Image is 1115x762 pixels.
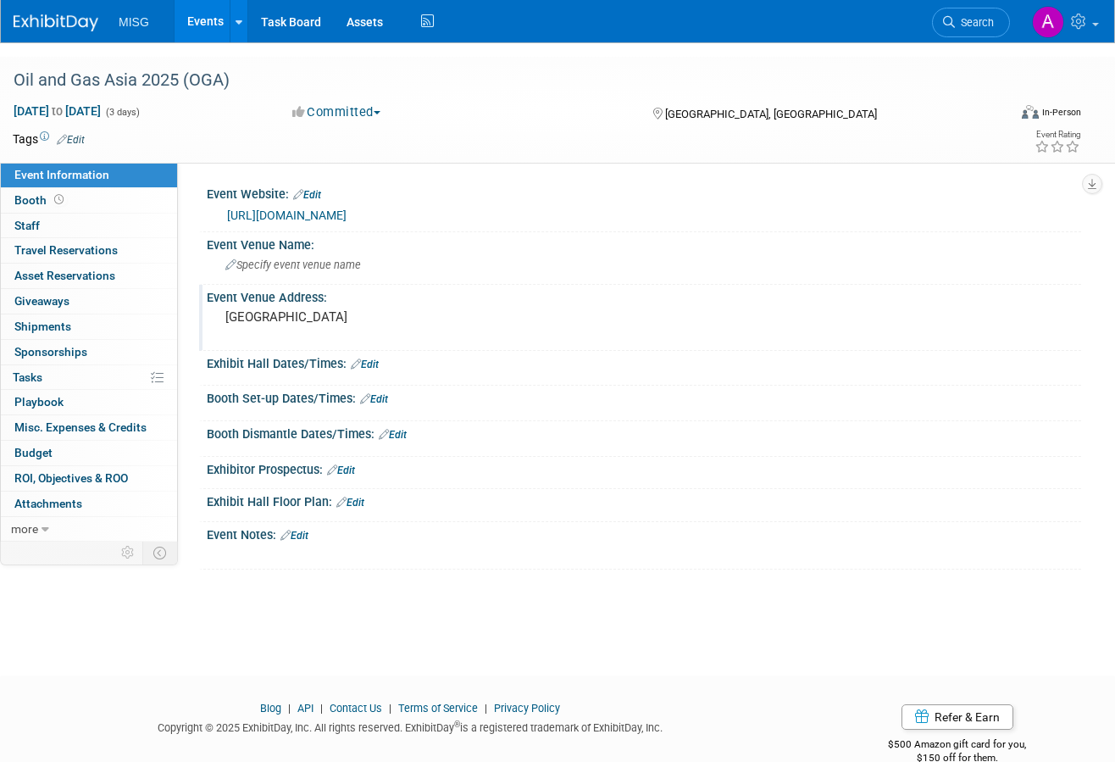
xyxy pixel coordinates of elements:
[385,702,396,715] span: |
[454,720,460,729] sup: ®
[1022,105,1039,119] img: Format-Inperson.png
[327,464,355,476] a: Edit
[49,104,65,118] span: to
[207,285,1081,306] div: Event Venue Address:
[1035,131,1080,139] div: Event Rating
[1,390,177,414] a: Playbook
[207,457,1081,479] div: Exhibitor Prospectus:
[336,497,364,509] a: Edit
[360,393,388,405] a: Edit
[1,365,177,390] a: Tasks
[207,522,1081,544] div: Event Notes:
[286,103,387,121] button: Committed
[14,395,64,409] span: Playbook
[14,294,69,308] span: Giveaways
[13,131,85,147] td: Tags
[14,320,71,333] span: Shipments
[51,193,67,206] span: Booth not reserved yet
[1,492,177,516] a: Attachments
[14,345,87,359] span: Sponsorships
[955,16,994,29] span: Search
[14,471,128,485] span: ROI, Objectives & ROO
[14,269,115,282] span: Asset Reservations
[316,702,327,715] span: |
[104,107,140,118] span: (3 days)
[14,243,118,257] span: Travel Reservations
[57,134,85,146] a: Edit
[398,702,478,715] a: Terms of Service
[665,108,877,120] span: [GEOGRAPHIC_DATA], [GEOGRAPHIC_DATA]
[1,466,177,491] a: ROI, Objectives & ROO
[207,489,1081,511] div: Exhibit Hall Floor Plan:
[227,209,347,222] a: [URL][DOMAIN_NAME]
[207,351,1081,373] div: Exhibit Hall Dates/Times:
[225,259,361,271] span: Specify event venue name
[207,421,1081,443] div: Booth Dismantle Dates/Times:
[924,103,1081,128] div: Event Format
[284,702,295,715] span: |
[143,542,178,564] td: Toggle Event Tabs
[379,429,407,441] a: Edit
[932,8,1010,37] a: Search
[260,702,281,715] a: Blog
[13,370,42,384] span: Tasks
[1032,6,1064,38] img: Anjerica Cruz
[1,163,177,187] a: Event Information
[1,340,177,364] a: Sponsorships
[1,517,177,542] a: more
[14,168,109,181] span: Event Information
[1,214,177,238] a: Staff
[14,446,53,459] span: Budget
[1041,106,1081,119] div: In-Person
[14,219,40,232] span: Staff
[494,702,560,715] a: Privacy Policy
[293,189,321,201] a: Edit
[13,103,102,119] span: [DATE] [DATE]
[1,188,177,213] a: Booth
[14,420,147,434] span: Misc. Expenses & Credits
[11,522,38,536] span: more
[1,314,177,339] a: Shipments
[207,232,1081,253] div: Event Venue Name:
[207,386,1081,408] div: Booth Set-up Dates/Times:
[901,704,1013,730] a: Refer & Earn
[480,702,491,715] span: |
[225,309,552,325] pre: [GEOGRAPHIC_DATA]
[330,702,382,715] a: Contact Us
[1,289,177,314] a: Giveaways
[207,181,1081,203] div: Event Website:
[280,530,308,542] a: Edit
[1,415,177,440] a: Misc. Expenses & Credits
[14,14,98,31] img: ExhibitDay
[114,542,143,564] td: Personalize Event Tab Strip
[14,193,67,207] span: Booth
[13,716,807,736] div: Copyright © 2025 ExhibitDay, Inc. All rights reserved. ExhibitDay is a registered trademark of Ex...
[119,15,149,29] span: MISG
[14,497,82,510] span: Attachments
[297,702,313,715] a: API
[8,65,990,96] div: Oil and Gas Asia 2025 (OGA)
[1,238,177,263] a: Travel Reservations
[351,359,379,370] a: Edit
[1,264,177,288] a: Asset Reservations
[1,441,177,465] a: Budget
